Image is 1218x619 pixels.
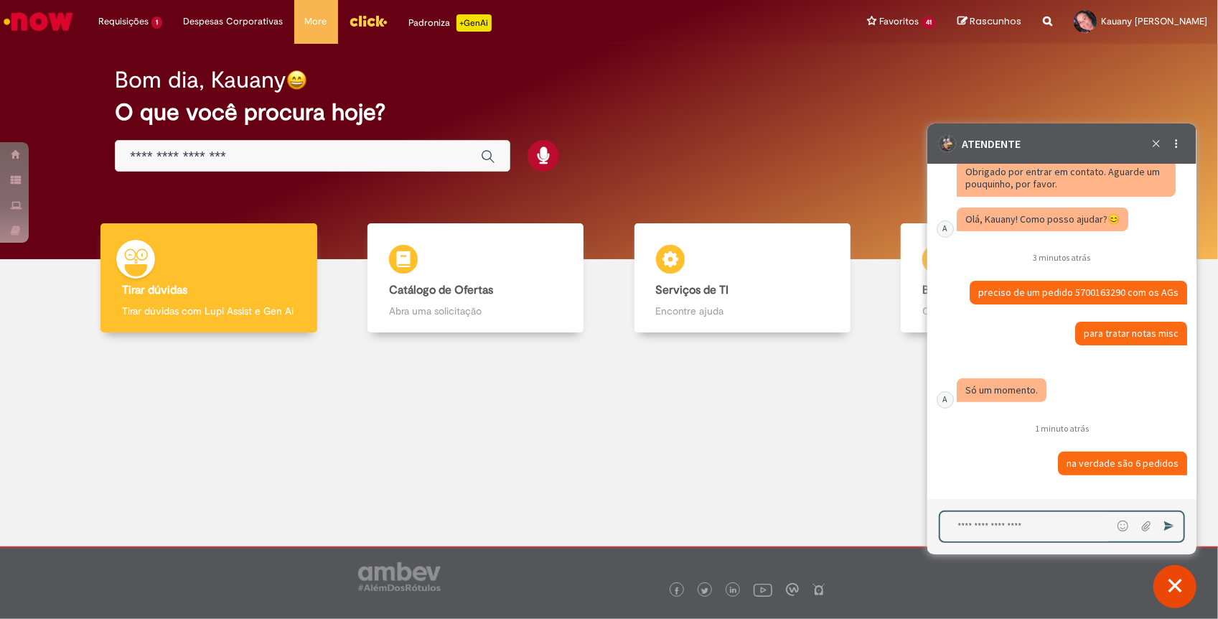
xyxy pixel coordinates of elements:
span: Despesas Corporativas [184,14,284,29]
a: Serviços de TI Encontre ajuda [609,223,876,333]
img: click_logo_yellow_360x200.png [349,10,388,32]
span: Favoritos [879,14,919,29]
span: 41 [922,17,936,29]
img: logo_footer_ambev_rotulo_gray.png [358,562,441,591]
h2: Bom dia, Kauany [115,68,286,93]
p: Abra uma solicitação [389,304,563,318]
b: Base de Conhecimento [922,283,1041,297]
p: Tirar dúvidas com Lupi Assist e Gen Ai [122,304,296,318]
p: Consulte e aprenda [922,304,1096,318]
b: Tirar dúvidas [122,283,187,297]
span: Kauany [PERSON_NAME] [1101,15,1207,27]
b: Serviços de TI [656,283,729,297]
img: logo_footer_facebook.png [673,587,680,595]
p: Encontre ajuda [656,304,830,318]
p: +GenAi [456,14,492,32]
h2: O que você procura hoje? [115,100,1102,125]
img: logo_footer_youtube.png [754,580,772,599]
div: Padroniza [409,14,492,32]
a: Base de Conhecimento Consulte e aprenda [876,223,1143,333]
span: Requisições [98,14,149,29]
button: Fechar conversa de suporte [1153,565,1196,608]
img: logo_footer_twitter.png [701,587,708,595]
img: logo_footer_linkedin.png [730,587,737,595]
span: Rascunhos [970,14,1021,28]
img: ServiceNow [1,7,75,36]
b: Catálogo de Ofertas [389,283,493,297]
img: logo_footer_naosei.png [812,583,825,596]
iframe: Suporte do Bate-Papo [927,124,1196,554]
a: Rascunhos [957,15,1021,29]
img: logo_footer_workplace.png [786,583,799,596]
span: 1 [151,17,162,29]
a: Tirar dúvidas Tirar dúvidas com Lupi Assist e Gen Ai [75,223,342,333]
img: happy-face.png [286,70,307,90]
span: More [305,14,327,29]
a: Catálogo de Ofertas Abra uma solicitação [342,223,609,333]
